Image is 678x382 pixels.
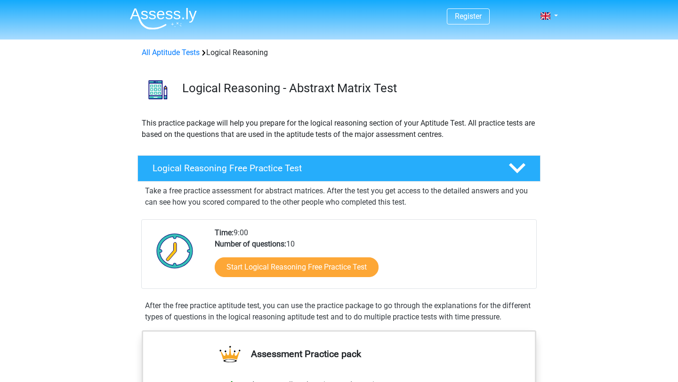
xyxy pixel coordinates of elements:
[153,163,493,174] h4: Logical Reasoning Free Practice Test
[138,70,178,110] img: logical reasoning
[182,81,533,95] h3: Logical Reasoning - Abstraxt Matrix Test
[151,227,199,274] img: Clock
[215,257,379,277] a: Start Logical Reasoning Free Practice Test
[142,48,200,57] a: All Aptitude Tests
[215,228,234,237] b: Time:
[141,300,537,323] div: After the free practice aptitude test, you can use the practice package to go through the explana...
[138,47,540,58] div: Logical Reasoning
[208,227,536,288] div: 9:00 10
[130,8,197,30] img: Assessly
[142,118,536,140] p: This practice package will help you prepare for the logical reasoning section of your Aptitude Te...
[134,155,544,182] a: Logical Reasoning Free Practice Test
[455,12,482,21] a: Register
[145,185,533,208] p: Take a free practice assessment for abstract matrices. After the test you get access to the detai...
[215,239,286,248] b: Number of questions:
